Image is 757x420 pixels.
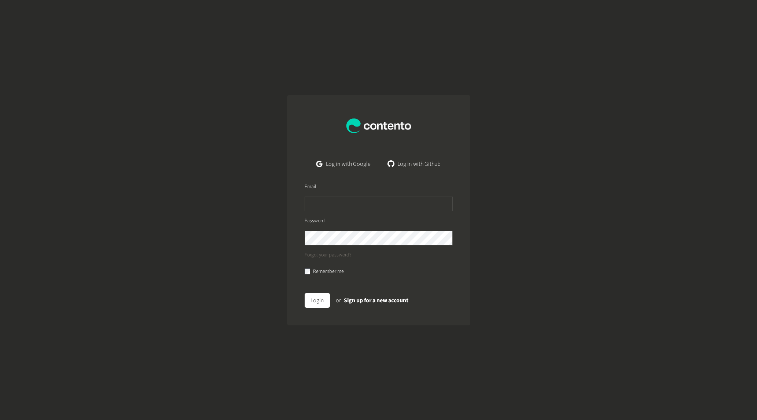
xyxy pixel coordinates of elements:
[310,157,376,171] a: Log in with Google
[336,296,341,304] span: or
[305,217,325,225] label: Password
[305,183,316,191] label: Email
[305,251,352,259] a: Forgot your password?
[305,293,330,308] button: Login
[344,296,408,304] a: Sign up for a new account
[313,268,344,275] label: Remember me
[382,157,447,171] a: Log in with Github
